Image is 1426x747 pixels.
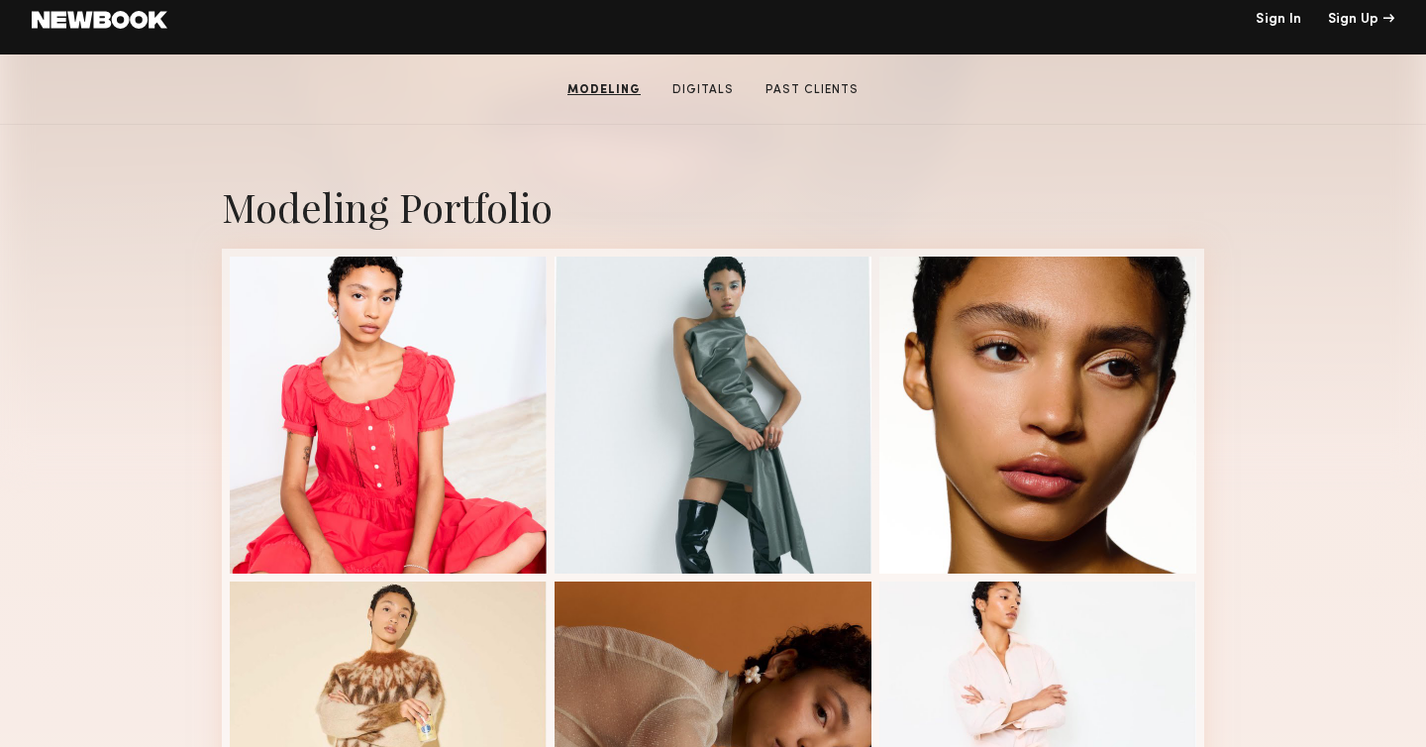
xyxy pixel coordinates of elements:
[222,180,1204,233] div: Modeling Portfolio
[758,81,866,99] a: Past Clients
[1256,13,1301,27] a: Sign In
[560,81,649,99] a: Modeling
[664,81,742,99] a: Digitals
[1328,13,1394,27] div: Sign Up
